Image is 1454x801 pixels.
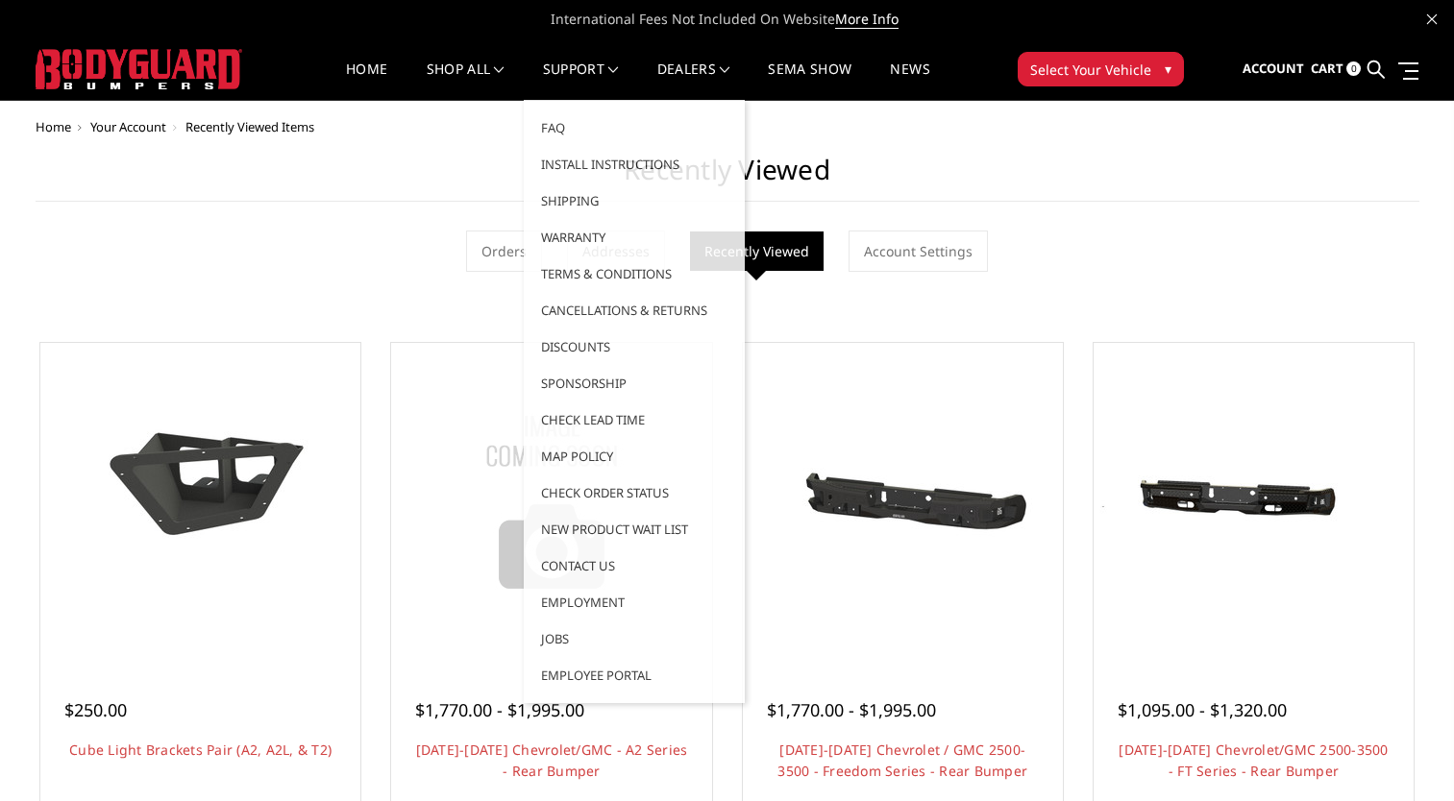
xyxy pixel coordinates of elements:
[1165,59,1171,79] span: ▾
[835,10,899,29] a: More Info
[531,255,737,292] a: Terms & Conditions
[777,740,1027,780] a: [DATE]-[DATE] Chevrolet / GMC 2500-3500 - Freedom Series - Rear Bumper
[1243,60,1304,77] span: Account
[36,49,242,89] img: BODYGUARD BUMPERS
[748,348,1058,658] a: 2020-2025 Chevrolet / GMC 2500-3500 - Freedom Series - Rear Bumper 2020-2025 Chevrolet / GMC 2500...
[415,698,584,721] span: $1,770.00 - $1,995.00
[1119,740,1388,780] a: [DATE]-[DATE] Chevrolet/GMC 2500-3500 - FT Series - Rear Bumper
[69,740,332,759] a: Cube Light Brackets Pair (A2, A2L, & T2)
[767,698,936,721] span: $1,770.00 - $1,995.00
[657,62,730,100] a: Dealers
[531,182,737,219] a: Shipping
[531,292,737,328] a: Cancellations & Returns
[531,657,737,693] a: Employee Portal
[36,154,1419,202] h2: Recently Viewed
[1243,43,1304,95] a: Account
[90,118,166,135] a: Your Account
[531,584,737,620] a: Employment
[531,401,737,438] a: Check Lead Time
[531,219,737,255] a: Warranty
[1311,43,1361,95] a: Cart 0
[416,740,688,780] a: [DATE]-[DATE] Chevrolet/GMC - A2 Series - Rear Bumper
[531,547,737,584] a: Contact Us
[1311,60,1343,77] span: Cart
[531,620,737,657] a: Jobs
[1030,60,1151,80] span: Select Your Vehicle
[1018,52,1184,86] button: Select Your Vehicle
[890,62,929,100] a: News
[531,146,737,182] a: Install Instructions
[1346,61,1361,76] span: 0
[1358,709,1454,801] iframe: Chat Widget
[185,118,314,135] span: Recently Viewed Items
[64,698,127,721] span: $250.00
[45,348,356,658] a: Cube Light Brackets Pair (A2, A2L, & T2) Cube Light Brackets Pair (A2, A2L, & T2)
[531,474,737,511] a: Check Order Status
[849,231,988,272] a: Account Settings
[1098,348,1409,658] a: 2020-2025 Chevrolet/GMC 2500-3500 - FT Series - Rear Bumper 2020-2025 Chevrolet/GMC 2500-3500 - F...
[531,109,737,146] a: FAQ
[531,328,737,365] a: Discounts
[466,231,542,272] a: Orders
[36,118,71,135] a: Home
[690,231,824,271] li: Recently Viewed
[543,62,619,100] a: Support
[1118,698,1287,721] span: $1,095.00 - $1,320.00
[531,438,737,474] a: MAP Policy
[427,62,505,100] a: shop all
[531,365,737,401] a: Sponsorship
[531,511,737,547] a: New Product Wait List
[768,62,851,100] a: SEMA Show
[346,62,387,100] a: Home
